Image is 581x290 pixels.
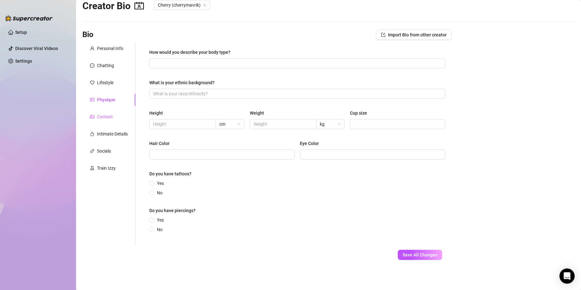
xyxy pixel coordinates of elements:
span: team [203,3,207,7]
a: Setup [15,30,27,35]
div: Open Intercom Messenger [559,268,575,284]
div: What is your ethnic background? [149,79,215,86]
label: Do you have piercings? [149,207,200,214]
label: What is your ethnic background? [149,79,219,86]
div: Lifestyle [97,79,113,86]
span: contacts [134,1,144,10]
label: Eye Color [300,140,323,147]
label: Hair Color [149,140,174,147]
img: logo-BBDzfeDw.svg [5,15,53,22]
span: Yes [154,217,166,224]
div: Chatting [97,62,114,69]
div: Personal Info [97,45,123,52]
input: What is your ethnic background? [153,90,440,97]
span: fire [90,132,94,136]
a: Settings [15,59,32,64]
label: Height [149,110,167,117]
div: Intimate Details [97,130,128,137]
div: Do you have tattoos? [149,170,191,177]
span: link [90,149,94,153]
div: Do you have piercings? [149,207,196,214]
div: Eye Color [300,140,319,147]
span: kg [320,119,341,129]
h3: Bio [82,30,94,40]
span: heart [90,80,94,85]
div: Hair Color [149,140,170,147]
span: experiment [90,166,94,170]
span: Import Bio from other creator [388,32,447,37]
span: import [381,33,385,37]
span: user [90,46,94,51]
label: How would you describe your body type? [149,49,235,56]
label: Cup size [350,110,371,117]
span: message [90,63,94,68]
div: Socials [97,148,111,154]
div: How would you describe your body type? [149,49,230,56]
span: Yes [154,180,166,187]
label: Weight [250,110,268,117]
div: Cup size [350,110,367,117]
span: idcard [90,98,94,102]
button: Import Bio from other creator [376,30,452,40]
div: Content [97,113,113,120]
label: Do you have tattoos? [149,170,196,177]
span: picture [90,115,94,119]
div: Height [149,110,163,117]
div: Physique [97,96,115,103]
button: Save All Changes [398,250,442,260]
span: No [154,189,165,196]
input: Cup size [354,121,440,128]
input: Height [153,121,211,128]
div: Train Izzy [97,165,116,172]
span: No [154,226,165,233]
span: Save All Changes [403,252,437,257]
span: Cherry (cherrymavrik) [158,0,206,10]
span: cm [219,119,240,129]
input: Weight [254,121,311,128]
div: Weight [250,110,264,117]
input: How would you describe your body type? [153,60,440,67]
input: Hair Color [153,151,290,158]
input: Eye Color [304,151,440,158]
a: Discover Viral Videos [15,46,58,51]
